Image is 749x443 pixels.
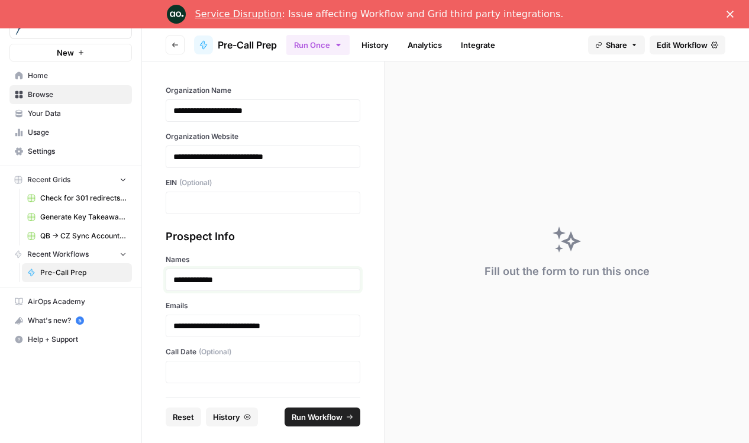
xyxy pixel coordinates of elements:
[194,35,277,54] a: Pre-Call Prep
[206,408,258,426] button: History
[22,263,132,282] a: Pre-Call Prep
[354,35,396,54] a: History
[588,35,645,54] button: Share
[657,39,708,51] span: Edit Workflow
[286,35,350,55] button: Run Once
[40,193,127,203] span: Check for 301 redirects on page Grid
[27,174,70,185] span: Recent Grids
[650,35,725,54] a: Edit Workflow
[40,212,127,222] span: Generate Key Takeaways from Webinar Transcripts
[76,316,84,325] a: 5
[9,330,132,349] button: Help + Support
[195,8,282,20] a: Service Disruption
[166,131,360,142] label: Organization Website
[28,146,127,157] span: Settings
[9,44,132,62] button: New
[28,334,127,345] span: Help + Support
[22,227,132,245] a: QB -> CZ Sync Account Matching
[179,177,212,188] span: (Optional)
[727,11,738,18] div: Close
[27,249,89,260] span: Recent Workflows
[166,177,360,188] label: EIN
[9,104,132,123] a: Your Data
[9,123,132,142] a: Usage
[213,411,240,423] span: History
[199,347,231,357] span: (Optional)
[9,311,132,330] button: What's new? 5
[9,66,132,85] a: Home
[218,38,277,52] span: Pre-Call Prep
[28,127,127,138] span: Usage
[28,296,127,307] span: AirOps Academy
[285,408,360,426] button: Run Workflow
[606,39,627,51] span: Share
[166,228,360,245] div: Prospect Info
[9,245,132,263] button: Recent Workflows
[40,231,127,241] span: QB -> CZ Sync Account Matching
[28,89,127,100] span: Browse
[485,263,650,280] div: Fill out the form to run this once
[57,47,74,59] span: New
[173,411,194,423] span: Reset
[22,208,132,227] a: Generate Key Takeaways from Webinar Transcripts
[166,300,360,311] label: Emails
[28,70,127,81] span: Home
[292,411,343,423] span: Run Workflow
[166,347,360,357] label: Call Date
[166,408,201,426] button: Reset
[401,35,449,54] a: Analytics
[454,35,502,54] a: Integrate
[10,312,131,329] div: What's new?
[9,292,132,311] a: AirOps Academy
[78,318,81,324] text: 5
[166,85,360,96] label: Organization Name
[9,171,132,189] button: Recent Grids
[40,267,127,278] span: Pre-Call Prep
[9,142,132,161] a: Settings
[28,108,127,119] span: Your Data
[9,85,132,104] a: Browse
[22,189,132,208] a: Check for 301 redirects on page Grid
[195,8,564,20] div: : Issue affecting Workflow and Grid third party integrations.
[167,5,186,24] img: Profile image for Engineering
[166,254,360,265] label: Names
